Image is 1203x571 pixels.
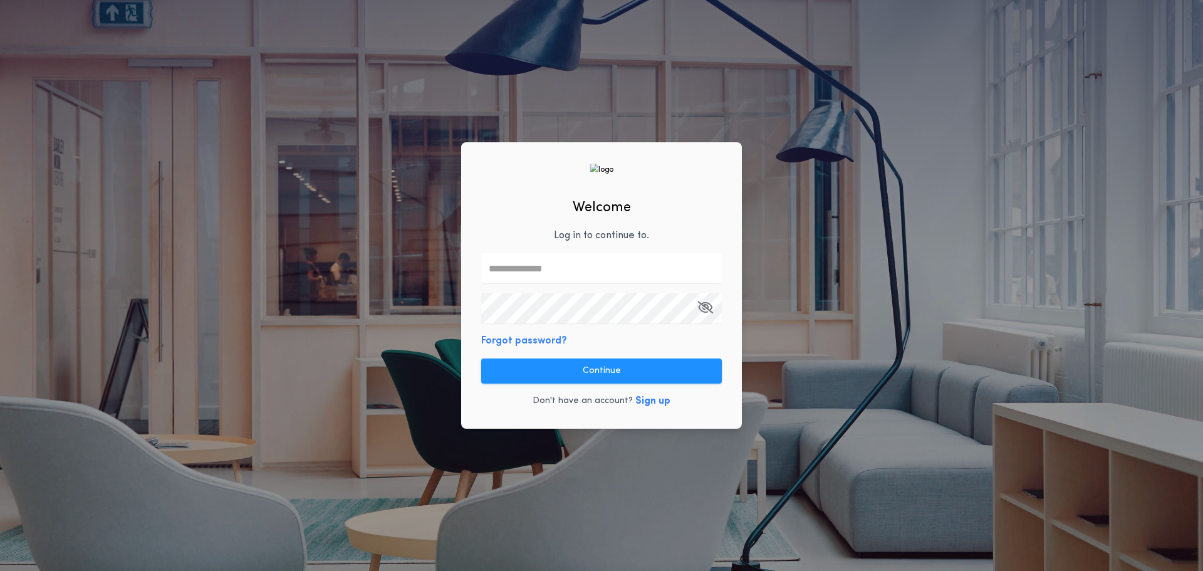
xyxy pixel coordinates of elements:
button: Continue [481,359,722,384]
p: Log in to continue to . [554,228,649,243]
h2: Welcome [573,197,631,218]
button: Sign up [635,394,670,409]
p: Don't have an account? [533,395,633,407]
button: Forgot password? [481,333,567,348]
img: logo [590,164,613,175]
